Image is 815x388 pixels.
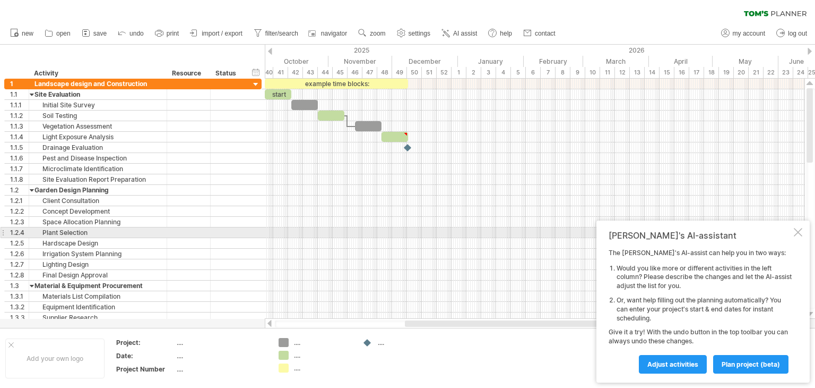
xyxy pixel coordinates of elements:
[734,67,749,78] div: 20
[42,27,74,40] a: open
[583,56,649,67] div: March 2026
[630,67,645,78] div: 13
[34,259,161,269] div: Lighting Design
[511,67,526,78] div: 5
[713,355,788,374] a: plan project (beta)
[362,67,377,78] div: 47
[615,67,630,78] div: 12
[377,67,392,78] div: 48
[585,67,600,78] div: 10
[177,351,266,360] div: ....
[409,30,430,37] span: settings
[34,249,161,259] div: Irrigation System Planning
[294,338,352,347] div: ....
[34,238,161,248] div: Hardscape Design
[10,111,29,121] div: 1.1.2
[541,67,556,78] div: 7
[265,89,291,99] div: start
[34,153,161,163] div: Pest and Disease Inspection
[639,355,707,374] a: Adjust activities
[378,338,436,347] div: ....
[500,30,512,37] span: help
[10,302,29,312] div: 1.3.2
[10,174,29,184] div: 1.1.8
[93,30,107,37] span: save
[56,30,71,37] span: open
[10,227,29,238] div: 1.2.4
[570,67,585,78] div: 9
[348,67,362,78] div: 46
[5,339,105,378] div: Add your own logo
[10,185,29,195] div: 1.2
[318,67,333,78] div: 44
[609,230,792,241] div: [PERSON_NAME]'s AI-assistant
[10,238,29,248] div: 1.2.5
[788,30,807,37] span: log out
[764,67,778,78] div: 22
[34,121,161,131] div: Vegetation Assessment
[370,30,385,37] span: zoom
[617,296,792,323] li: Or, want help filling out the planning automatically? You can enter your project's start & end da...
[303,67,318,78] div: 43
[34,206,161,216] div: Concept Development
[115,27,147,40] a: undo
[34,89,161,99] div: Site Evaluation
[177,338,266,347] div: ....
[129,30,144,37] span: undo
[749,67,764,78] div: 21
[258,67,273,78] div: 40
[793,67,808,78] div: 24
[600,67,615,78] div: 11
[34,217,161,227] div: Space Allocation Planning
[177,365,266,374] div: ....
[333,67,348,78] div: 45
[265,30,298,37] span: filter/search
[34,100,161,110] div: Initial Site Survey
[774,27,810,40] a: log out
[328,56,392,67] div: November 2025
[778,67,793,78] div: 23
[496,67,511,78] div: 4
[34,111,161,121] div: Soil Testing
[265,79,408,89] div: example time blocks:
[34,270,161,280] div: Final Design Approval
[10,132,29,142] div: 1.1.4
[556,67,570,78] div: 8
[79,27,110,40] a: save
[10,270,29,280] div: 1.2.8
[453,30,477,37] span: AI assist
[722,360,780,368] span: plan project (beta)
[321,30,347,37] span: navigator
[392,67,407,78] div: 49
[116,351,175,360] div: Date:
[22,30,33,37] span: new
[7,27,37,40] a: new
[307,27,350,40] a: navigator
[10,79,29,89] div: 1
[34,196,161,206] div: Client Consultation
[10,313,29,323] div: 1.3.3
[674,67,689,78] div: 16
[10,100,29,110] div: 1.1.1
[422,67,437,78] div: 51
[526,67,541,78] div: 6
[34,142,161,153] div: Drainage Evaluation
[34,79,161,89] div: Landscape design and Construction
[294,364,352,373] div: ....
[719,67,734,78] div: 19
[10,196,29,206] div: 1.2.1
[116,365,175,374] div: Project Number
[273,67,288,78] div: 41
[356,27,388,40] a: zoom
[521,27,559,40] a: contact
[34,227,161,238] div: Plant Selection
[34,68,161,79] div: Activity
[152,27,182,40] a: print
[466,67,481,78] div: 2
[452,67,466,78] div: 1
[294,351,352,360] div: ....
[10,89,29,99] div: 1.1
[535,30,556,37] span: contact
[10,259,29,269] div: 1.2.7
[10,121,29,131] div: 1.1.3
